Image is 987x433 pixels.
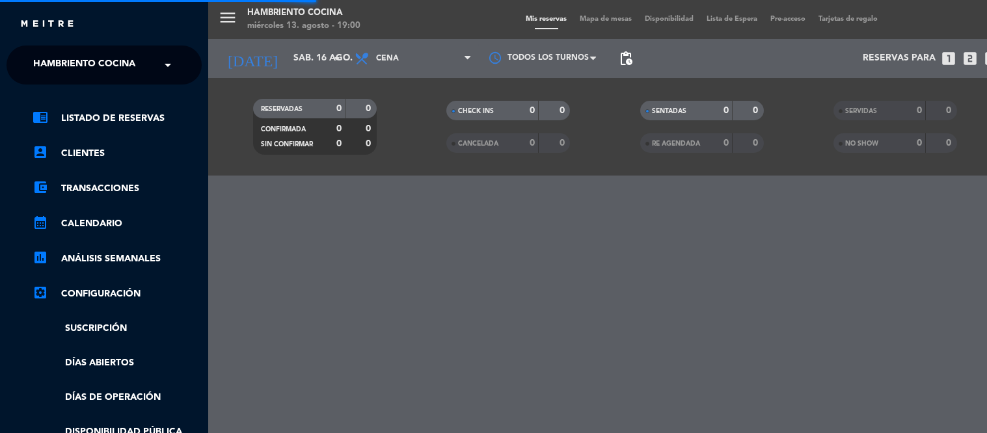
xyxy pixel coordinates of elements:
[33,144,48,160] i: account_box
[33,146,202,161] a: account_boxClientes
[33,109,48,125] i: chrome_reader_mode
[33,216,202,231] a: calendar_monthCalendario
[20,20,75,29] img: MEITRE
[33,51,135,79] span: Hambriento Cocina
[33,321,202,336] a: Suscripción
[33,251,202,267] a: assessmentANÁLISIS SEMANALES
[33,285,48,300] i: settings_applications
[33,286,202,302] a: Configuración
[33,250,48,265] i: assessment
[33,181,202,196] a: account_balance_walletTransacciones
[618,51,634,66] span: pending_actions
[33,390,202,405] a: Días de Operación
[33,111,202,126] a: chrome_reader_modeListado de Reservas
[33,215,48,230] i: calendar_month
[33,179,48,195] i: account_balance_wallet
[33,356,202,371] a: Días abiertos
